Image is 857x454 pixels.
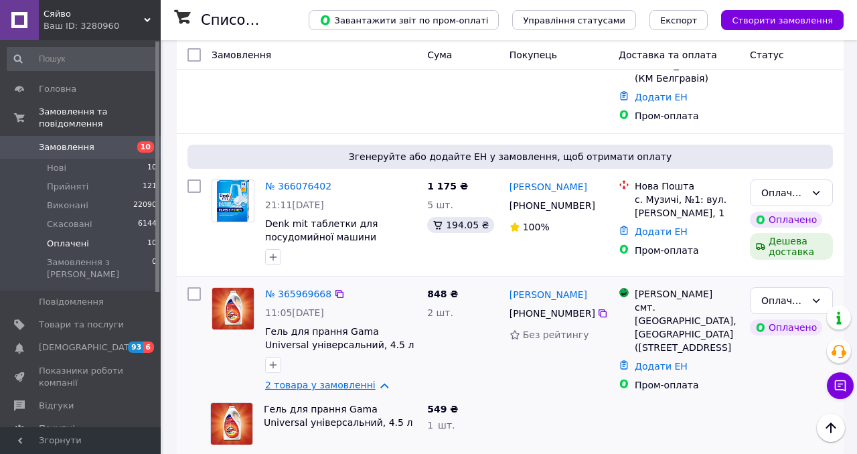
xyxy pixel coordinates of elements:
div: Пром-оплата [635,244,739,257]
span: Нові [47,162,66,174]
div: Оплачено [750,212,822,228]
span: 0 [152,256,157,281]
a: № 366076402 [265,181,331,192]
img: Фото товару [217,180,250,222]
span: 22090 [133,200,157,212]
span: Покупці [39,423,75,435]
div: Нова Пошта [635,179,739,193]
span: 2 шт. [427,307,453,318]
span: 10 [147,238,157,250]
span: 1 175 ₴ [427,181,468,192]
span: Створити замовлення [732,15,833,25]
span: Завантажити звіт по пром-оплаті [319,14,488,26]
span: Прийняті [47,181,88,193]
img: Фото товару [211,403,252,445]
button: Управління статусами [512,10,636,30]
button: Завантажити звіт по пром-оплаті [309,10,499,30]
span: Замовлення з [PERSON_NAME] [47,256,152,281]
span: Скасовані [47,218,92,230]
img: Фото товару [212,288,254,329]
div: 194.05 ₴ [427,217,494,233]
a: [PERSON_NAME] [510,180,587,194]
span: Сяйво [44,8,144,20]
span: 549 ₴ [427,404,458,414]
a: Додати ЕН [635,226,688,237]
button: Створити замовлення [721,10,844,30]
a: Фото товару [212,287,254,330]
div: смт. [GEOGRAPHIC_DATA], [GEOGRAPHIC_DATA] ([STREET_ADDRESS] [635,301,739,354]
span: [PHONE_NUMBER] [510,200,595,211]
a: Додати ЕН [635,92,688,102]
span: Замовлення та повідомлення [39,106,161,130]
h1: Список замовлень [201,12,337,28]
span: Головна [39,83,76,95]
div: Оплачено [750,319,822,335]
a: Створити замовлення [708,14,844,25]
a: № 365969668 [265,289,331,299]
button: Експорт [649,10,708,30]
div: с. Музичі, №1: вул. [PERSON_NAME], 1 [635,193,739,220]
span: Покупець [510,50,557,60]
span: Статус [750,50,784,60]
span: 11:05[DATE] [265,307,324,318]
a: Denk mit таблетки для посудомийної машини класичні, 65 шт. [GEOGRAPHIC_DATA] [265,218,378,269]
span: Показники роботи компанії [39,365,124,389]
span: 848 ₴ [427,289,458,299]
span: Згенеруйте або додайте ЕН у замовлення, щоб отримати оплату [193,150,828,163]
span: 21:11[DATE] [265,200,324,210]
span: 1 шт. [427,420,455,431]
button: Наверх [817,414,845,442]
div: [PERSON_NAME] [635,287,739,301]
span: Повідомлення [39,296,104,308]
a: 2 товара у замовленні [265,380,376,390]
a: Гель для прання Gama Universal універсальний, 4.5 л (100 прань) [264,404,412,441]
span: [PHONE_NUMBER] [510,308,595,319]
span: Оплачені [47,238,89,250]
button: Чат з покупцем [827,372,854,399]
span: Експорт [660,15,698,25]
div: Дешева доставка [750,233,833,260]
span: Управління статусами [523,15,625,25]
div: Оплачено [761,293,805,308]
a: [PERSON_NAME] [510,288,587,301]
span: [DEMOGRAPHIC_DATA] [39,342,138,354]
span: Без рейтингу [523,329,589,340]
span: Відгуки [39,400,74,412]
a: Фото товару [212,179,254,222]
span: Cума [427,50,452,60]
div: Ваш ID: 3280960 [44,20,161,32]
span: Замовлення [212,50,271,60]
a: Гель для прання Gama Universal універсальний, 4.5 л (100 прань) [265,326,414,364]
span: Замовлення [39,141,94,153]
span: 6 [143,342,154,353]
span: 121 [143,181,157,193]
span: 6144 [138,218,157,230]
input: Пошук [7,47,158,71]
a: Додати ЕН [635,361,688,372]
span: 10 [137,141,154,153]
span: Товари та послуги [39,319,124,331]
div: Пром-оплата [635,109,739,123]
span: Виконані [47,200,88,212]
span: 5 шт. [427,200,453,210]
div: Пром-оплата [635,378,739,392]
span: 10 [147,162,157,174]
span: Доставка та оплата [619,50,717,60]
span: 93 [128,342,143,353]
div: Оплачено [761,185,805,200]
span: 100% [523,222,550,232]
